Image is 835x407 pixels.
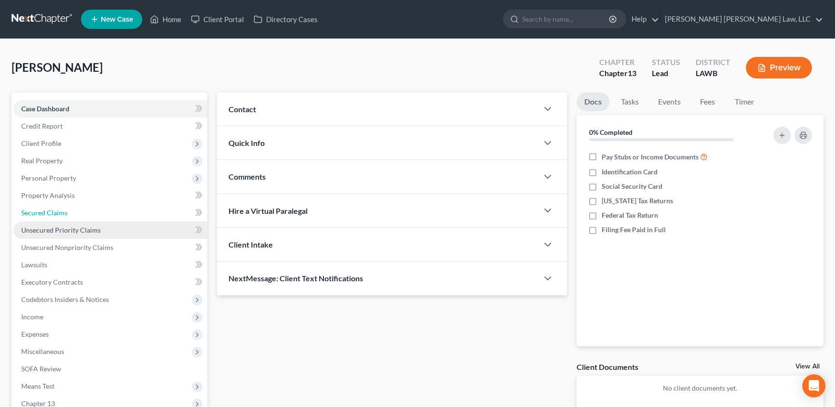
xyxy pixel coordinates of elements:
a: Secured Claims [13,204,207,222]
span: Expenses [21,330,49,338]
span: Client Intake [229,240,273,249]
span: Unsecured Nonpriority Claims [21,243,113,251]
span: Executory Contracts [21,278,83,286]
strong: 0% Completed [589,128,633,136]
div: LAWB [696,68,730,79]
a: Unsecured Nonpriority Claims [13,239,207,256]
span: Filing Fee Paid in Full [602,225,666,235]
div: Chapter [599,57,636,68]
a: Credit Report [13,118,207,135]
a: Directory Cases [249,11,323,28]
a: Events [650,92,688,111]
a: SOFA Review [13,360,207,378]
div: District [696,57,730,68]
span: Client Profile [21,139,61,147]
a: Docs [577,92,609,111]
a: Timer [727,92,762,111]
span: SOFA Review [21,365,61,373]
div: Lead [652,68,680,79]
div: Client Documents [577,362,638,372]
span: Codebtors Insiders & Notices [21,295,109,303]
a: Home [145,11,186,28]
div: Chapter [599,68,636,79]
span: Federal Tax Return [602,210,658,220]
span: 13 [628,68,636,78]
span: Comments [229,172,266,181]
span: Case Dashboard [21,105,69,113]
span: Personal Property [21,174,76,182]
span: Income [21,313,43,321]
a: Tasks [613,92,646,111]
span: [US_STATE] Tax Returns [602,196,673,206]
span: Means Test [21,382,54,390]
span: Quick Info [229,138,265,147]
span: Lawsuits [21,261,47,269]
span: Pay Stubs or Income Documents [602,152,699,162]
span: Contact [229,105,256,114]
input: Search by name... [522,10,610,28]
span: Secured Claims [21,209,67,217]
a: Case Dashboard [13,100,207,118]
span: New Case [101,16,133,23]
a: Lawsuits [13,256,207,274]
span: Miscellaneous [21,347,64,355]
span: Hire a Virtual Paralegal [229,206,308,215]
div: Status [652,57,680,68]
span: Social Security Card [602,182,662,191]
a: Property Analysis [13,187,207,204]
a: Client Portal [186,11,249,28]
span: Identification Card [602,167,658,177]
a: Fees [692,92,723,111]
span: Property Analysis [21,191,75,199]
button: Preview [746,57,812,79]
a: View All [795,363,820,370]
a: Unsecured Priority Claims [13,222,207,239]
p: No client documents yet. [584,383,816,393]
span: Credit Report [21,122,63,130]
a: Executory Contracts [13,274,207,291]
span: Real Property [21,157,63,165]
span: NextMessage: Client Text Notifications [229,274,363,283]
a: [PERSON_NAME] [PERSON_NAME] Law, LLC [660,11,823,28]
a: Help [627,11,659,28]
span: [PERSON_NAME] [12,60,103,74]
span: Unsecured Priority Claims [21,226,101,234]
div: Open Intercom Messenger [802,374,825,397]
